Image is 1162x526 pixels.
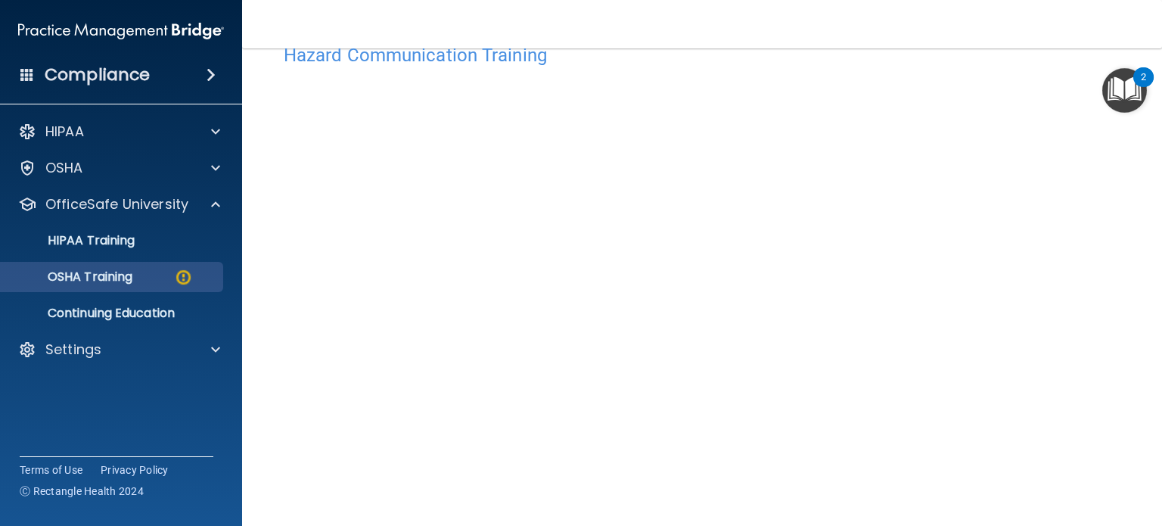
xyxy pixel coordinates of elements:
a: Terms of Use [20,462,82,478]
a: OSHA [18,159,220,177]
a: OfficeSafe University [18,195,220,213]
p: OSHA [45,159,83,177]
img: warning-circle.0cc9ac19.png [174,268,193,287]
img: PMB logo [18,16,224,46]
h4: Compliance [45,64,150,86]
h4: Hazard Communication Training [284,45,1120,65]
p: Continuing Education [10,306,216,321]
a: Privacy Policy [101,462,169,478]
p: OSHA Training [10,269,132,285]
p: HIPAA [45,123,84,141]
p: HIPAA Training [10,233,135,248]
p: OfficeSafe University [45,195,188,213]
span: Ⓒ Rectangle Health 2024 [20,484,144,499]
a: HIPAA [18,123,220,141]
a: Settings [18,341,220,359]
iframe: Drift Widget Chat Controller [1086,422,1144,479]
p: Settings [45,341,101,359]
button: Open Resource Center, 2 new notifications [1102,68,1147,113]
div: 2 [1141,77,1146,97]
